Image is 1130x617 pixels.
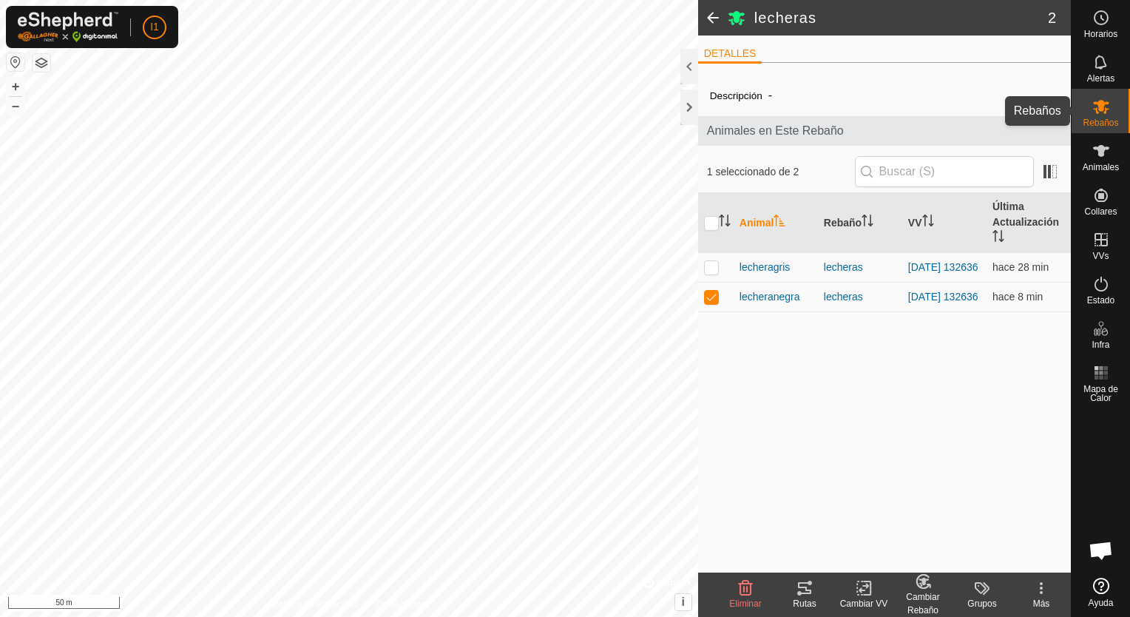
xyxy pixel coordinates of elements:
div: Chat abierto [1079,528,1123,573]
span: VVs [1092,252,1109,260]
p-sorticon: Activar para ordenar [719,217,731,229]
button: + [7,78,24,95]
span: 1 seleccionado de 2 [707,164,855,180]
div: Rutas [775,597,834,610]
span: lecheranegra [740,289,800,305]
div: Cambiar Rebaño [893,590,953,617]
span: - [762,83,778,107]
p-sorticon: Activar para ordenar [774,217,785,229]
span: Animales [1083,163,1119,172]
img: Logo Gallagher [18,12,118,42]
div: lecheras [824,260,896,275]
p-sorticon: Activar para ordenar [992,232,1004,244]
a: [DATE] 132636 [908,261,978,273]
p-sorticon: Activar para ordenar [922,217,934,229]
span: lecheragris [740,260,790,275]
a: [DATE] 132636 [908,291,978,303]
span: Rebaños [1083,118,1118,127]
th: Animal [734,193,818,253]
span: Mapa de Calor [1075,385,1126,402]
span: i [682,596,685,608]
div: lecheras [824,289,896,305]
li: DETALLES [698,46,762,64]
button: Restablecer Mapa [7,53,24,71]
span: Ayuda [1089,599,1114,607]
th: Rebaño [818,193,902,253]
span: Infra [1092,340,1109,349]
span: I1 [150,19,159,35]
span: Animales en Este Rebaño [707,122,1062,140]
h2: lecheras [754,9,1048,27]
div: Más [1012,597,1071,610]
button: – [7,97,24,115]
button: Capas del Mapa [33,54,50,72]
label: Descripción [710,90,762,101]
button: i [675,594,691,610]
span: 13 sept 2025, 0:45 [992,291,1043,303]
input: Buscar (S) [855,156,1034,187]
div: Cambiar VV [834,597,893,610]
th: VV [902,193,987,253]
span: Collares [1084,207,1117,216]
a: Política de Privacidad [272,598,357,611]
a: Ayuda [1072,572,1130,613]
a: Contáctenos [376,598,425,611]
span: Eliminar [729,599,761,609]
span: Alertas [1087,74,1114,83]
th: Última Actualización [987,193,1071,253]
span: Horarios [1084,30,1117,38]
span: 2 [1048,7,1056,29]
p-sorticon: Activar para ordenar [862,217,873,229]
span: 13 sept 2025, 0:25 [992,261,1049,273]
div: Grupos [953,597,1012,610]
span: Estado [1087,296,1114,305]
